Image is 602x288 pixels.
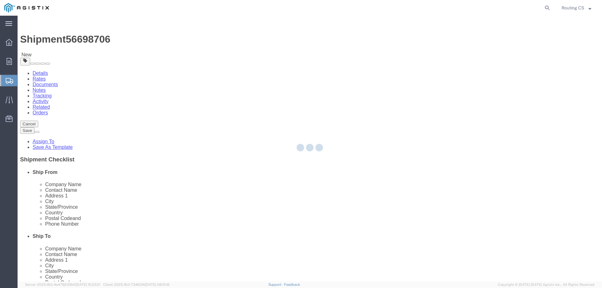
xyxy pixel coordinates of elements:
span: Server: 2025.18.0-4e47823f9d1 [25,283,100,286]
span: [DATE] 08:10:16 [145,283,170,286]
a: Support [268,283,284,286]
a: Feedback [284,283,300,286]
img: logo [4,3,49,13]
span: Client: 2025.18.0-7346316 [103,283,170,286]
span: Routing CS [562,4,584,11]
button: Routing CS [561,4,593,12]
span: [DATE] 10:23:21 [76,283,100,286]
span: Copyright © [DATE]-[DATE] Agistix Inc., All Rights Reserved [498,282,594,287]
